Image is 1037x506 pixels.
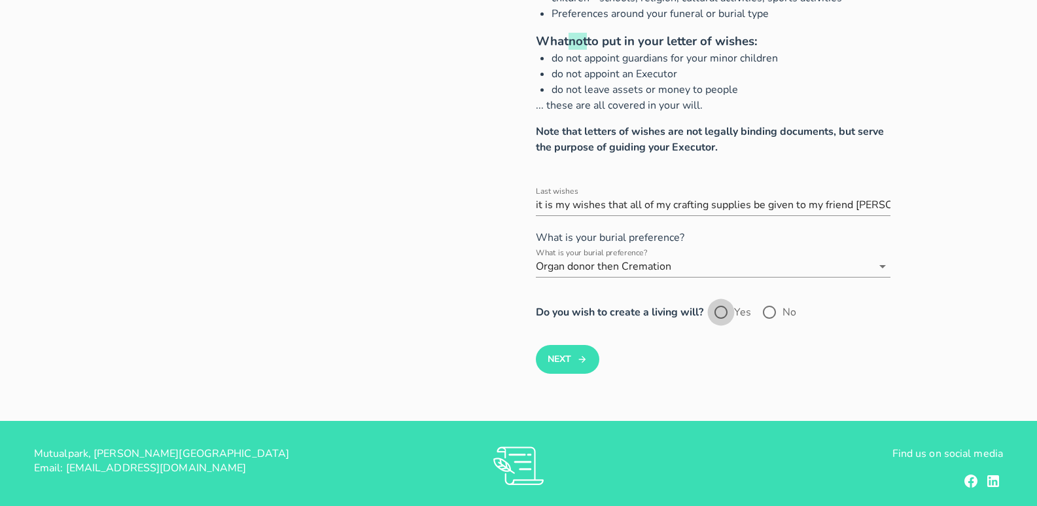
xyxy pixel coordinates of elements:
[536,261,671,272] div: Organ donor then Cremation
[782,306,796,319] label: No
[734,306,751,319] label: Yes
[680,446,1003,461] p: Find us on social media
[536,248,647,258] label: What is your burial preference?
[536,124,890,155] h4: Note that letters of wishes are not legally binding documents, but serve the purpose of guiding y...
[552,82,890,98] li: do not leave assets or money to people
[493,446,544,485] img: RVs0sauIwKhMoGR03FLGkjXSOVwkZRnQsltkF0QxpTsornXsmh1o7vbL94pqF3d8sZvAAAAAElFTkSuQmCC
[34,461,247,475] span: Email: [EMAIL_ADDRESS][DOMAIN_NAME]
[34,446,289,461] span: Mutualpark, [PERSON_NAME][GEOGRAPHIC_DATA]
[552,50,890,66] li: do not appoint guardians for your minor children
[536,345,599,374] button: Next
[536,98,890,113] p: ... these are all covered in your will.
[569,33,587,50] span: not
[552,66,890,82] li: do not appoint an Executor
[536,187,578,196] label: Last wishes
[536,230,890,245] p: What is your burial preference?
[552,6,890,22] li: Preferences around your funeral or burial type
[536,256,890,277] div: What is your burial preference?Organ donor then Cremation
[536,304,713,320] h4: Do you wish to create a living will?
[536,32,890,50] h3: What to put in your letter of wishes:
